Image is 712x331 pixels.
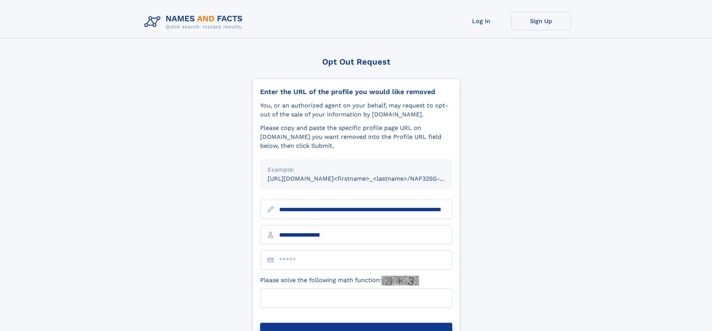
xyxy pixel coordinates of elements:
[260,88,452,96] div: Enter the URL of the profile you would like removed
[268,165,445,174] div: Example:
[260,101,452,119] div: You, or an authorized agent on your behalf, may request to opt-out of the sale of your informatio...
[260,124,452,150] div: Please copy and paste the specific profile page URL on [DOMAIN_NAME] you want removed into the Pr...
[260,276,419,285] label: Please solve the following math function:
[252,57,460,66] div: Opt Out Request
[451,12,511,30] a: Log In
[141,12,249,32] img: Logo Names and Facts
[268,175,466,182] small: [URL][DOMAIN_NAME]<firstname>_<lastname>/NAF325G-xxxxxxxx
[511,12,571,30] a: Sign Up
